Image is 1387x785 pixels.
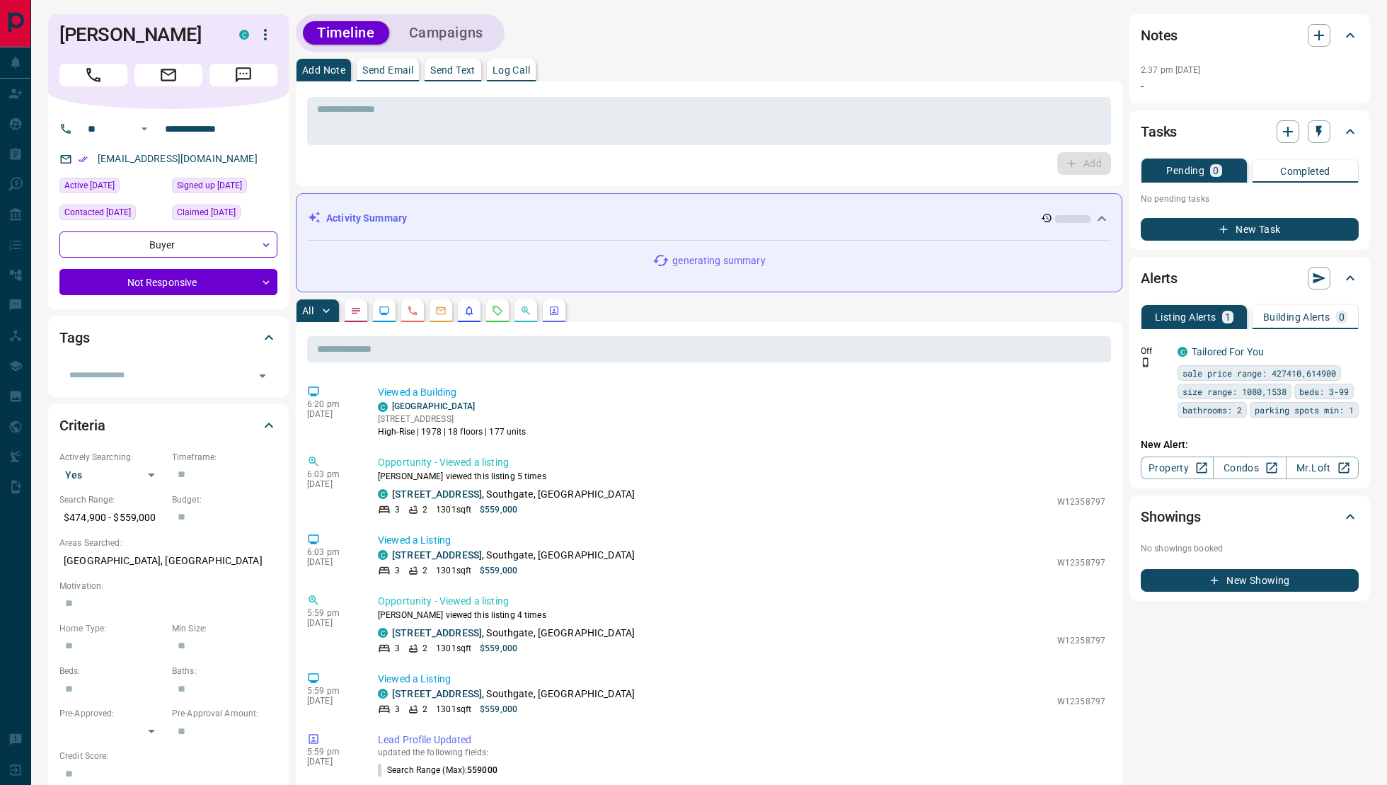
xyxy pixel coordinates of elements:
[520,305,531,316] svg: Opportunities
[392,488,482,500] a: [STREET_ADDRESS]
[59,231,277,258] div: Buyer
[1141,505,1201,528] h2: Showings
[350,305,362,316] svg: Notes
[1141,120,1177,143] h2: Tasks
[480,503,517,516] p: $559,000
[177,178,242,193] span: Signed up [DATE]
[378,533,1105,548] p: Viewed a Listing
[1178,347,1187,357] div: condos.ca
[59,537,277,549] p: Areas Searched:
[1192,346,1264,357] a: Tailored For You
[307,747,357,757] p: 5:59 pm
[98,153,258,164] a: [EMAIL_ADDRESS][DOMAIN_NAME]
[1141,261,1359,295] div: Alerts
[307,557,357,567] p: [DATE]
[392,627,482,638] a: [STREET_ADDRESS]
[392,487,635,502] p: , Southgate, [GEOGRAPHIC_DATA]
[392,687,635,701] p: , Southgate, [GEOGRAPHIC_DATA]
[378,594,1105,609] p: Opportunity - Viewed a listing
[172,493,277,506] p: Budget:
[1141,188,1359,210] p: No pending tasks
[307,469,357,479] p: 6:03 pm
[64,205,131,219] span: Contacted [DATE]
[422,642,427,655] p: 2
[1166,166,1204,176] p: Pending
[302,306,313,316] p: All
[1141,24,1178,47] h2: Notes
[422,703,427,716] p: 2
[548,305,560,316] svg: Agent Actions
[395,642,400,655] p: 3
[378,413,526,425] p: [STREET_ADDRESS]
[672,253,765,268] p: generating summary
[1182,366,1336,380] span: sale price range: 427410,614900
[1141,569,1359,592] button: New Showing
[307,618,357,628] p: [DATE]
[307,686,357,696] p: 5:59 pm
[59,451,165,464] p: Actively Searching:
[209,64,277,86] span: Message
[307,547,357,557] p: 6:03 pm
[480,642,517,655] p: $559,000
[59,707,165,720] p: Pre-Approved:
[1339,312,1345,322] p: 0
[59,269,277,295] div: Not Responsive
[59,178,165,197] div: Thu Sep 11 2025
[378,609,1105,621] p: [PERSON_NAME] viewed this listing 4 times
[59,326,89,349] h2: Tags
[59,493,165,506] p: Search Range:
[1141,500,1359,534] div: Showings
[378,689,388,699] div: condos.ca
[467,765,497,775] span: 559000
[1263,312,1330,322] p: Building Alerts
[392,626,635,641] p: , Southgate, [GEOGRAPHIC_DATA]
[1141,267,1178,290] h2: Alerts
[395,21,497,45] button: Campaigns
[1141,345,1169,357] p: Off
[307,479,357,489] p: [DATE]
[1280,166,1330,176] p: Completed
[1155,312,1216,322] p: Listing Alerts
[378,455,1105,470] p: Opportunity - Viewed a listing
[1057,556,1105,569] p: W12358797
[378,550,388,560] div: condos.ca
[392,688,482,699] a: [STREET_ADDRESS]
[1141,357,1151,367] svg: Push Notification Only
[378,672,1105,687] p: Viewed a Listing
[64,178,115,193] span: Active [DATE]
[1141,457,1214,479] a: Property
[172,178,277,197] div: Mon Sep 08 2025
[378,489,388,499] div: condos.ca
[1057,634,1105,647] p: W12358797
[59,549,277,573] p: [GEOGRAPHIC_DATA], [GEOGRAPHIC_DATA]
[392,549,482,561] a: [STREET_ADDRESS]
[378,425,526,438] p: High-Rise | 1978 | 18 floors | 177 units
[378,747,1105,757] p: updated the following fields:
[1213,166,1219,176] p: 0
[1255,403,1354,417] span: parking spots min: 1
[1141,18,1359,52] div: Notes
[307,608,357,618] p: 5:59 pm
[308,205,1110,231] div: Activity Summary
[172,622,277,635] p: Min Size:
[1141,437,1359,452] p: New Alert:
[59,580,277,592] p: Motivation:
[59,205,165,224] div: Mon Sep 08 2025
[422,564,427,577] p: 2
[59,464,165,486] div: Yes
[239,30,249,40] div: condos.ca
[59,665,165,677] p: Beds:
[1299,384,1349,399] span: beds: 3-99
[1141,65,1201,75] p: 2:37 pm [DATE]
[59,321,277,355] div: Tags
[59,414,105,437] h2: Criteria
[1141,79,1359,94] p: -
[378,628,388,638] div: condos.ca
[392,548,635,563] p: , Southgate, [GEOGRAPHIC_DATA]
[430,65,476,75] p: Send Text
[136,120,153,137] button: Open
[1182,384,1287,399] span: size range: 1080,1538
[378,402,388,412] div: condos.ca
[436,703,471,716] p: 1301 sqft
[464,305,475,316] svg: Listing Alerts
